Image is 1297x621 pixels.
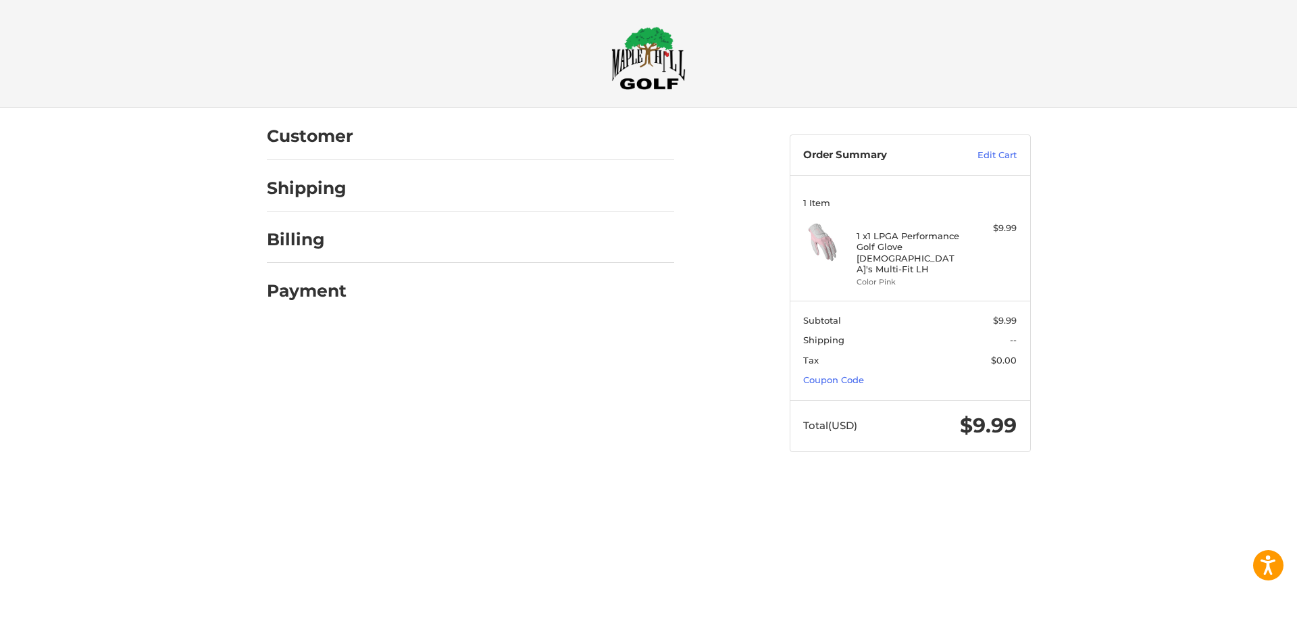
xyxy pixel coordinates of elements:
[803,374,864,385] a: Coupon Code
[963,222,1017,235] div: $9.99
[267,178,347,199] h2: Shipping
[267,280,347,301] h2: Payment
[991,355,1017,366] span: $0.00
[960,413,1017,438] span: $9.99
[803,355,819,366] span: Tax
[1010,334,1017,345] span: --
[267,126,353,147] h2: Customer
[803,149,948,162] h3: Order Summary
[803,197,1017,208] h3: 1 Item
[611,26,686,90] img: Maple Hill Golf
[803,315,841,326] span: Subtotal
[267,229,346,250] h2: Billing
[857,230,960,274] h4: 1 x 1 LPGA Performance Golf Glove [DEMOGRAPHIC_DATA]'s Multi-Fit LH
[948,149,1017,162] a: Edit Cart
[803,334,844,345] span: Shipping
[857,276,960,288] li: Color Pink
[803,419,857,432] span: Total (USD)
[993,315,1017,326] span: $9.99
